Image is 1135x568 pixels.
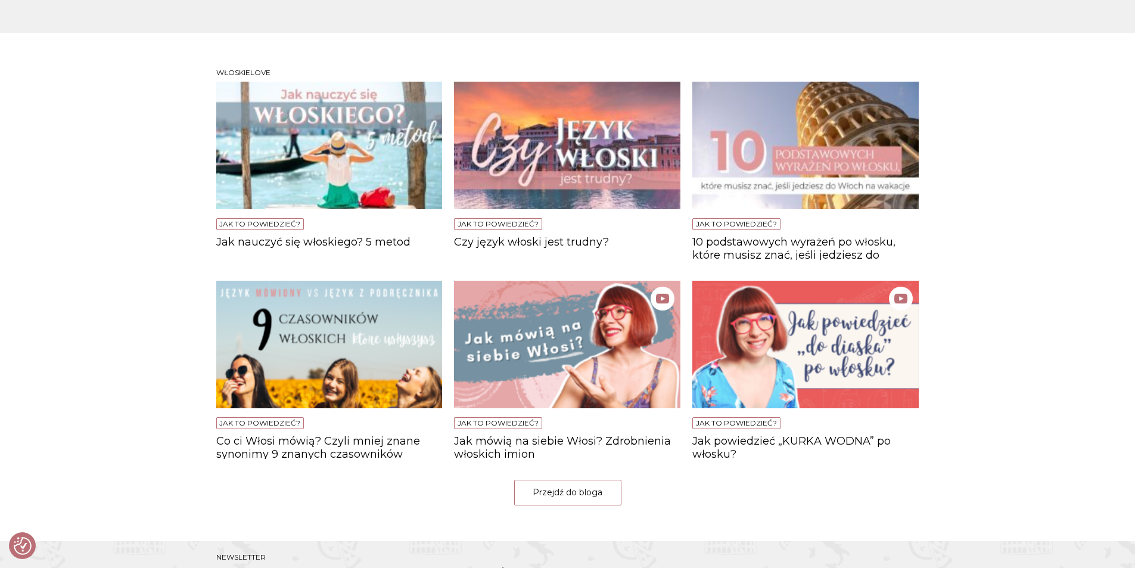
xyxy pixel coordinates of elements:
a: Czy język włoski jest trudny? [454,236,680,260]
a: 10 podstawowych wyrażeń po włosku, które musisz znać, jeśli jedziesz do [GEOGRAPHIC_DATA] na wakacje [692,236,919,260]
a: Jak to powiedzieć? [696,219,777,228]
a: Jak to powiedzieć? [696,418,777,427]
h2: Newsletter [216,553,562,561]
a: Jak powiedzieć „KURKA WODNA” po włosku? [692,435,919,459]
img: Revisit consent button [14,537,32,555]
a: Jak to powiedzieć? [458,418,539,427]
h3: Włoskielove [216,69,919,77]
a: Przejdź do bloga [514,480,621,505]
a: Jak to powiedzieć? [219,418,300,427]
a: Jak mówią na siebie Włosi? Zdrobnienia włoskich imion [454,435,680,459]
button: Preferencje co do zgód [14,537,32,555]
a: Jak to powiedzieć? [219,219,300,228]
a: Co ci Włosi mówią? Czyli mniej znane synonimy 9 znanych czasowników [216,435,443,459]
a: Jak to powiedzieć? [458,219,539,228]
a: Jak nauczyć się włoskiego? 5 metod [216,236,443,260]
